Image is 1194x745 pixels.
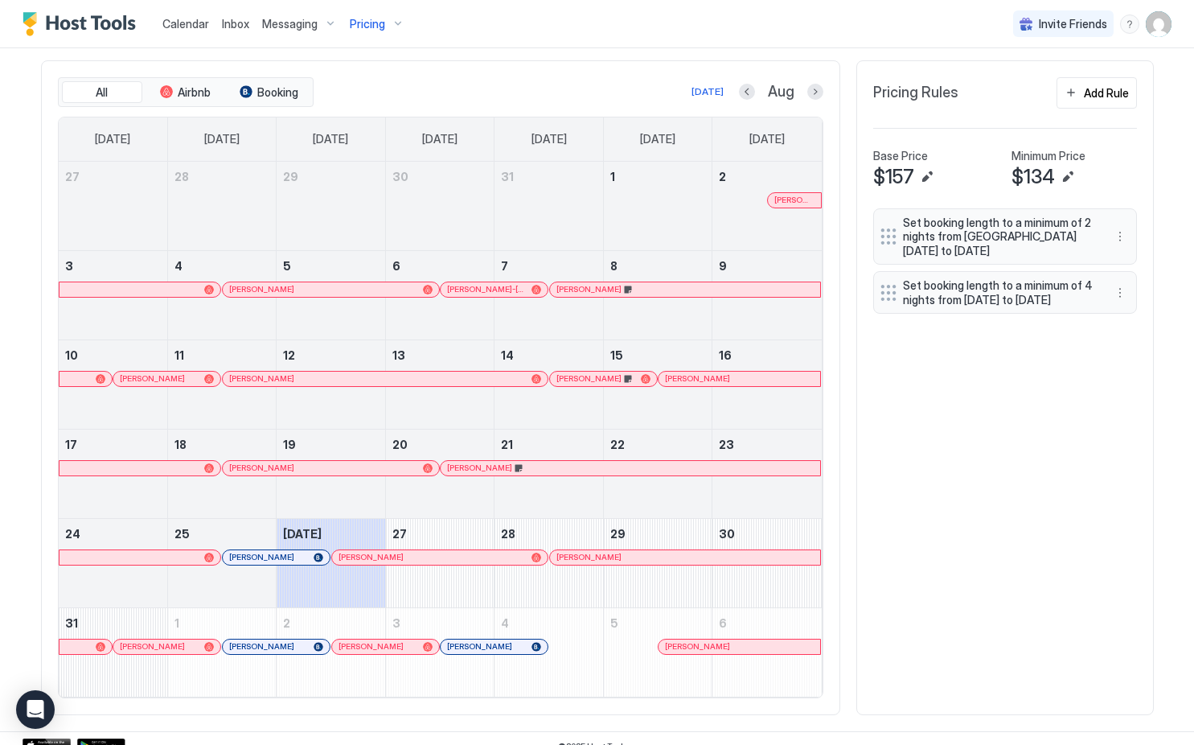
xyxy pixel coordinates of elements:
span: Inbox [222,17,249,31]
td: August 20, 2025 [385,429,494,518]
span: Minimum Price [1011,149,1085,163]
td: August 10, 2025 [59,340,168,429]
div: Open Intercom Messenger [16,690,55,729]
div: Add Rule [1084,84,1129,101]
td: August 1, 2025 [603,162,712,251]
a: Tuesday [297,117,364,161]
span: 19 [283,438,296,451]
span: 20 [392,438,408,451]
a: August 5, 2025 [277,251,385,281]
span: [DATE] [422,132,457,146]
a: August 21, 2025 [494,430,603,459]
td: August 5, 2025 [277,250,386,340]
div: [PERSON_NAME] [339,552,541,562]
span: [PERSON_NAME] [556,284,622,294]
span: 7 [501,259,508,273]
span: [PERSON_NAME] [665,641,730,652]
td: August 25, 2025 [167,518,277,607]
button: Edit [917,167,937,187]
span: [PERSON_NAME] [229,373,294,384]
a: August 26, 2025 [277,519,385,549]
a: August 29, 2025 [604,519,712,549]
a: August 12, 2025 [277,340,385,370]
span: Set booking length to a minimum of 4 nights from [DATE] to [DATE] [903,278,1094,307]
a: August 2, 2025 [712,162,821,191]
td: August 30, 2025 [712,518,822,607]
td: August 13, 2025 [385,340,494,429]
button: Next month [807,84,823,100]
span: 12 [283,348,295,362]
a: August 11, 2025 [168,340,277,370]
td: August 27, 2025 [385,518,494,607]
div: tab-group [58,77,314,108]
a: September 3, 2025 [386,608,494,638]
span: 27 [392,527,407,541]
td: August 16, 2025 [712,340,822,429]
a: Host Tools Logo [23,12,143,36]
span: [DATE] [749,132,785,146]
span: [PERSON_NAME] [556,373,622,384]
span: 13 [392,348,405,362]
td: September 1, 2025 [167,607,277,697]
span: [DATE] [204,132,240,146]
span: Pricing Rules [873,84,958,102]
td: August 12, 2025 [277,340,386,429]
div: [PERSON_NAME] [447,641,541,652]
span: Messaging [262,17,318,31]
span: 23 [719,438,734,451]
span: 3 [392,616,400,630]
td: August 21, 2025 [494,429,604,518]
span: [PERSON_NAME]-[PERSON_NAME] [447,284,525,294]
span: [PERSON_NAME] [447,641,512,652]
a: July 30, 2025 [386,162,494,191]
div: [PERSON_NAME] [229,641,323,652]
span: [PERSON_NAME] [120,641,185,652]
td: August 17, 2025 [59,429,168,518]
div: [PERSON_NAME] [556,284,814,294]
span: 4 [501,616,509,630]
span: Booking [257,85,298,100]
button: Add Rule [1057,77,1137,109]
td: August 19, 2025 [277,429,386,518]
a: Friday [624,117,691,161]
a: Monday [188,117,256,161]
a: August 19, 2025 [277,430,385,459]
span: 25 [174,527,190,541]
td: August 9, 2025 [712,250,822,340]
span: [PERSON_NAME] [229,284,294,294]
td: September 5, 2025 [603,607,712,697]
a: August 27, 2025 [386,519,494,549]
button: Airbnb [146,81,226,104]
div: menu [1110,227,1130,246]
a: August 23, 2025 [712,430,821,459]
span: [DATE] [531,132,567,146]
span: [PERSON_NAME] [774,195,814,205]
a: July 28, 2025 [168,162,277,191]
span: 18 [174,438,187,451]
a: Thursday [515,117,583,161]
span: 17 [65,438,77,451]
a: August 13, 2025 [386,340,494,370]
a: Calendar [162,15,209,32]
span: [PERSON_NAME] [447,463,512,473]
span: [PERSON_NAME] [229,552,294,562]
div: [PERSON_NAME] [229,373,541,384]
span: 22 [610,438,625,451]
span: [DATE] [640,132,675,146]
td: August 24, 2025 [59,518,168,607]
a: August 14, 2025 [494,340,603,370]
td: September 4, 2025 [494,607,604,697]
span: $157 [873,165,914,189]
span: 31 [501,170,514,183]
span: [PERSON_NAME] [229,641,294,652]
td: July 31, 2025 [494,162,604,251]
div: [PERSON_NAME] [665,641,814,652]
span: Set booking length to a minimum of 2 nights from [GEOGRAPHIC_DATA][DATE] to [DATE] [903,216,1094,258]
a: Sunday [79,117,146,161]
span: 30 [392,170,408,183]
a: September 2, 2025 [277,608,385,638]
span: 2 [283,616,290,630]
a: Saturday [733,117,801,161]
td: September 2, 2025 [277,607,386,697]
span: 14 [501,348,514,362]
